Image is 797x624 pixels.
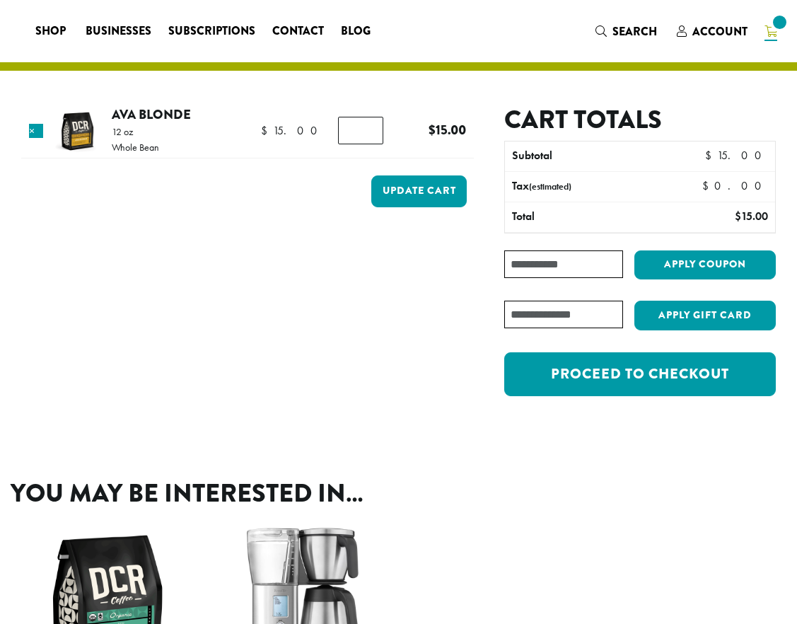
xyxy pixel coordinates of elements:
[634,250,776,279] button: Apply coupon
[702,178,768,193] bdi: 0.00
[504,105,776,135] h2: Cart totals
[261,123,324,138] bdi: 15.00
[505,202,667,232] th: Total
[702,178,714,193] span: $
[29,124,43,138] a: Remove this item
[112,127,159,137] p: 12 oz
[272,23,324,40] span: Contact
[338,117,383,144] input: Product quantity
[692,23,747,40] span: Account
[705,148,768,163] bdi: 15.00
[112,105,191,124] a: Ava Blonde
[168,23,255,40] span: Subscriptions
[429,120,466,139] bdi: 15.00
[27,20,77,42] a: Shop
[112,142,159,152] p: Whole Bean
[86,23,151,40] span: Businesses
[505,141,667,171] th: Subtotal
[612,23,657,40] span: Search
[505,172,695,202] th: Tax
[705,148,717,163] span: $
[35,23,66,40] span: Shop
[54,108,100,154] img: Ava Blonde
[634,301,776,330] button: Apply Gift Card
[371,175,467,207] button: Update cart
[587,20,668,43] a: Search
[341,23,371,40] span: Blog
[261,123,273,138] span: $
[504,352,776,396] a: Proceed to checkout
[735,209,741,224] span: $
[529,180,571,192] small: (estimated)
[11,478,786,509] h2: You may be interested in…
[735,209,768,224] bdi: 15.00
[429,120,436,139] span: $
